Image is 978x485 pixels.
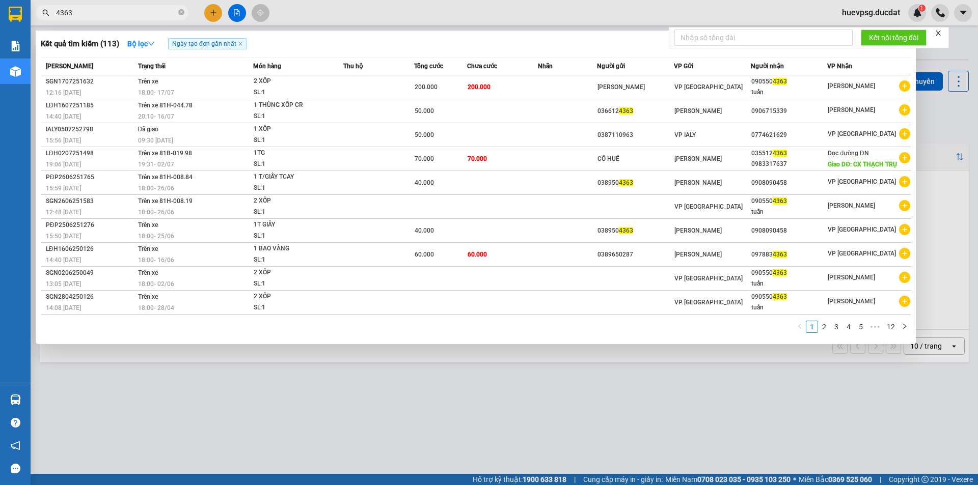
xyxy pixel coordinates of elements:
span: [PERSON_NAME] [828,298,875,305]
span: plus-circle [899,200,910,211]
li: 1 [806,321,818,333]
span: Kết nối tổng đài [869,32,918,43]
div: 035512 [751,148,827,159]
span: VP [GEOGRAPHIC_DATA] [828,250,896,257]
span: 70.000 [415,155,434,162]
span: question-circle [11,418,20,427]
li: 3 [830,321,843,333]
div: SL: 1 [254,183,330,194]
span: close [935,30,942,37]
span: [PERSON_NAME] [828,274,875,281]
span: VP IALY [674,131,696,138]
span: down [148,40,155,47]
div: 0906715339 [751,106,827,117]
div: CÔ HUÊ [597,154,673,164]
div: 0387110963 [597,130,673,140]
span: 200.000 [468,83,491,91]
span: VP [GEOGRAPHIC_DATA] [674,203,743,210]
span: plus-circle [899,296,910,307]
div: 038950 [597,225,673,236]
span: Tổng cước [414,63,443,70]
span: 18:00 - 02/06 [138,280,174,288]
div: SL: 1 [254,159,330,170]
div: SGN2606251583 [46,196,135,207]
div: SL: 1 [254,135,330,146]
button: Bộ lọcdown [119,36,163,52]
span: Người gửi [597,63,625,70]
button: left [794,321,806,333]
li: Next Page [899,321,911,333]
span: [PERSON_NAME] [46,63,93,70]
span: 4363 [773,78,787,85]
span: Nhãn [538,63,553,70]
span: Trên xe [138,245,158,252]
span: VP Nhận [827,63,852,70]
span: [PERSON_NAME] [674,251,722,258]
span: left [797,323,803,329]
div: 038950 [597,178,673,188]
span: Chưa cước [467,63,497,70]
div: SL: 1 [254,254,330,266]
div: SGN1707251632 [46,76,135,87]
div: SGN2804250126 [46,292,135,302]
div: 090550 [751,292,827,302]
span: 19:06 [DATE] [46,161,81,168]
div: 0774621629 [751,130,827,140]
input: Tìm tên, số ĐT hoặc mã đơn [56,7,176,18]
span: plus-circle [899,128,910,139]
span: Trên xe 81H-008.19 [138,197,193,205]
div: tuấn [751,302,827,313]
span: plus-circle [899,104,910,116]
span: close-circle [178,9,184,15]
span: VP [GEOGRAPHIC_DATA] [674,299,743,306]
div: 0908090458 [751,225,827,236]
span: [PERSON_NAME] [674,227,722,234]
span: plus-circle [899,152,910,163]
span: Trên xe 81B-019.98 [138,150,192,157]
div: SGN0206250049 [46,268,135,278]
span: 12:16 [DATE] [46,89,81,96]
img: warehouse-icon [10,394,21,405]
div: 1 XỐP [254,124,330,135]
li: Next 5 Pages [867,321,883,333]
div: tuấn [751,87,827,98]
span: Đã giao [138,126,159,133]
span: 15:50 [DATE] [46,233,81,240]
span: Món hàng [253,63,281,70]
span: 20:10 - 16/07 [138,113,174,120]
li: Previous Page [794,321,806,333]
div: SL: 1 [254,207,330,218]
span: Trạng thái [138,63,166,70]
span: 12:48 [DATE] [46,209,81,216]
li: 5 [855,321,867,333]
span: 4363 [619,227,633,234]
span: 14:40 [DATE] [46,113,81,120]
div: SL: 1 [254,231,330,242]
span: Trên xe [138,78,158,85]
div: [PERSON_NAME] [597,82,673,93]
span: [PERSON_NAME] [828,106,875,113]
span: close-circle [178,8,184,18]
div: tuấn [751,278,827,289]
a: 2 [819,321,830,332]
span: 15:56 [DATE] [46,137,81,144]
span: Thu hộ [343,63,363,70]
span: close [238,41,243,46]
div: 2 XỐP [254,267,330,278]
span: Ngày tạo đơn gần nhất [168,38,247,49]
span: VP [GEOGRAPHIC_DATA] [674,83,743,91]
span: plus-circle [899,224,910,235]
span: 18:00 - 28/04 [138,304,174,311]
span: 4363 [773,251,787,258]
a: 12 [884,321,898,332]
span: Trên xe 81H-044.78 [138,102,193,109]
span: 18:00 - 17/07 [138,89,174,96]
div: SL: 1 [254,87,330,98]
span: 70.000 [468,155,487,162]
span: [PERSON_NAME] [674,179,722,186]
div: 2 XỐP [254,76,330,87]
span: 4363 [773,150,787,157]
span: plus-circle [899,272,910,283]
div: 0908090458 [751,178,827,188]
span: VP [GEOGRAPHIC_DATA] [828,226,896,233]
